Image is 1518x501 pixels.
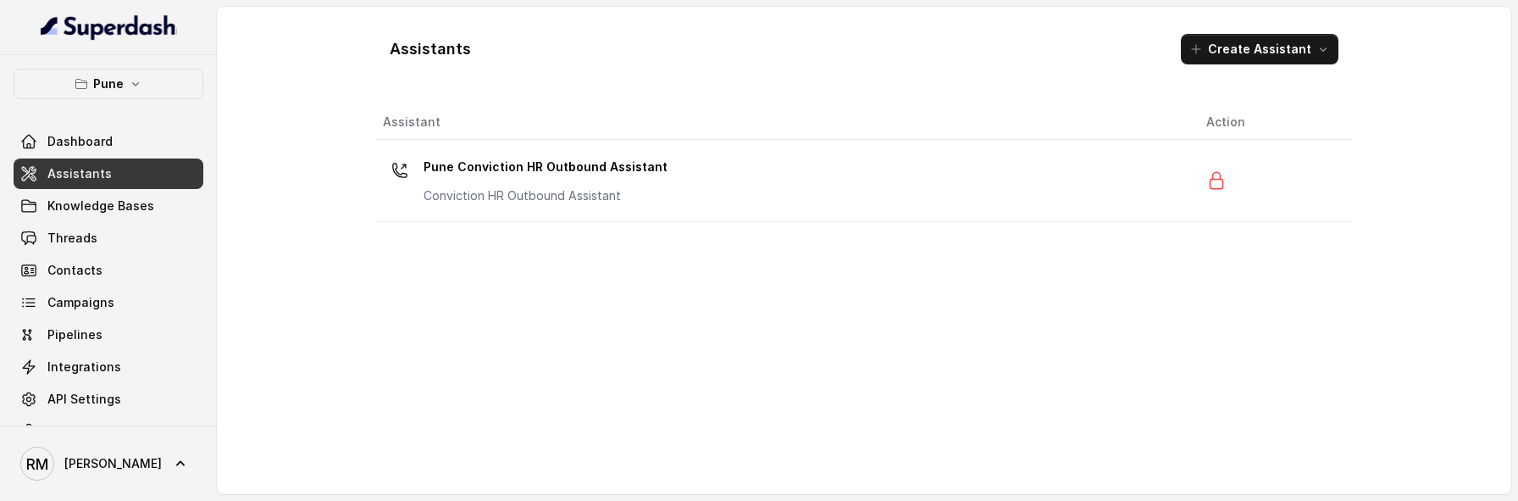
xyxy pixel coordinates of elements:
[47,294,114,311] span: Campaigns
[14,320,203,350] a: Pipelines
[424,153,668,181] p: Pune Conviction HR Outbound Assistant
[47,423,131,440] span: Voices Library
[376,105,1193,140] th: Assistant
[47,326,102,343] span: Pipelines
[47,230,97,247] span: Threads
[14,384,203,415] a: API Settings
[93,74,124,94] p: Pune
[14,191,203,221] a: Knowledge Bases
[47,198,154,214] span: Knowledge Bases
[14,69,203,99] button: Pune
[47,391,121,408] span: API Settings
[14,159,203,189] a: Assistants
[14,440,203,487] a: [PERSON_NAME]
[1193,105,1352,140] th: Action
[14,352,203,382] a: Integrations
[41,14,177,41] img: light.svg
[390,36,471,63] h1: Assistants
[47,359,121,376] span: Integrations
[47,165,112,182] span: Assistants
[424,187,668,204] p: Conviction HR Outbound Assistant
[64,455,162,472] span: [PERSON_NAME]
[26,455,48,473] text: RM
[47,262,102,279] span: Contacts
[14,223,203,253] a: Threads
[1181,34,1338,64] button: Create Assistant
[14,126,203,157] a: Dashboard
[14,416,203,447] a: Voices Library
[14,255,203,286] a: Contacts
[47,133,113,150] span: Dashboard
[14,287,203,318] a: Campaigns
